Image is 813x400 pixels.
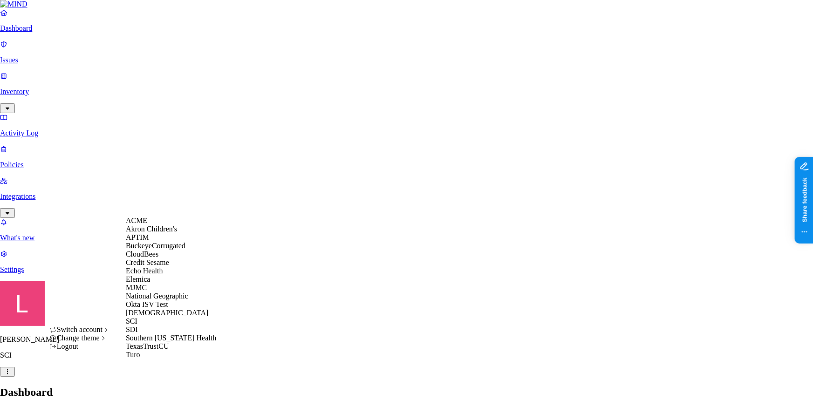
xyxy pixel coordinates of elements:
span: SCI [126,317,137,325]
span: Credit Sesame [126,258,169,266]
span: ACME [126,217,147,224]
span: Turo [126,351,140,359]
span: [DEMOGRAPHIC_DATA] [126,309,208,317]
span: Echo Health [126,267,163,275]
span: MJMC [126,284,147,292]
span: BuckeyeCorrugated [126,242,185,250]
span: Switch account [57,325,102,333]
span: Change theme [57,334,100,342]
span: Elemica [126,275,150,283]
span: Southern [US_STATE] Health [126,334,216,342]
span: TexasTrustCU [126,342,169,350]
span: Okta ISV Test [126,300,168,308]
span: CloudBees [126,250,158,258]
span: Akron Children's [126,225,177,233]
span: APTIM [126,233,149,241]
span: National Geographic [126,292,188,300]
div: Logout [49,342,110,351]
span: SDI [126,325,138,333]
